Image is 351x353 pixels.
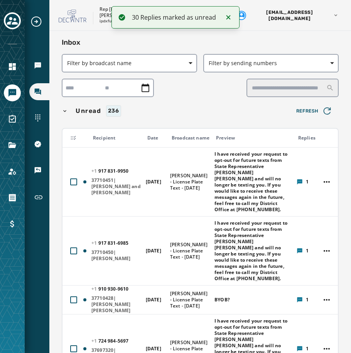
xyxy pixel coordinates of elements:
span: 1 [306,297,309,303]
h2: Inbox [62,37,339,48]
div: Date [147,135,165,141]
div: Replies [298,135,316,141]
span: [DATE] [146,178,161,185]
a: Navigate to Sending Numbers [29,109,49,126]
a: Navigate to 10DLC Registration [29,136,49,153]
div: 236 [106,105,121,117]
span: I have received your request to opt-out for future texts from State Representative [PERSON_NAME] ... [214,151,292,213]
span: Filter by sending numbers [209,59,333,67]
span: 1 [306,346,309,352]
span: 37710451|[PERSON_NAME] and [PERSON_NAME] [91,177,141,196]
span: [DATE] [146,247,161,254]
span: +1 [91,286,98,292]
button: Unread236 [62,105,287,117]
a: Navigate to Broadcasts [29,57,49,74]
span: +1 [91,240,98,246]
span: 1 [306,179,309,185]
button: Expand sub nav menu [30,15,49,28]
button: Toggle account select drawer [4,12,21,29]
a: Navigate to Files [4,137,21,154]
p: ipdxfu94 [100,18,116,24]
button: Refresh [290,103,339,119]
span: 917 831 - 9950 [91,168,128,174]
span: BYOB? [214,297,230,303]
button: Filter by sending numbers [203,54,339,72]
span: [DATE] [146,296,161,303]
div: Preview [216,135,292,141]
span: Refresh [296,106,332,116]
div: Broadcast name [172,135,209,141]
div: Recipient [93,135,141,141]
span: 37710428|[PERSON_NAME] [PERSON_NAME] [91,295,141,314]
span: [PERSON_NAME] - License Plate Text - [DATE] [170,173,209,191]
a: Navigate to Home [4,58,21,75]
a: Navigate to Inbox [29,83,49,100]
span: 910 930 - 9610 [91,286,128,292]
a: Navigate to Surveys [4,111,21,128]
span: Filter by broadcast name [67,59,192,67]
a: Navigate to Billing [4,215,21,232]
span: 724 984 - 5697 [91,338,128,344]
span: [PERSON_NAME] - License Plate Text - [DATE] [170,242,209,260]
span: [PERSON_NAME] - License Plate Text - [DATE] [170,291,209,309]
span: 917 831 - 6985 [91,240,128,246]
a: Navigate to Messaging [4,84,21,101]
span: 1 [306,248,309,254]
span: [DATE] [146,345,161,352]
button: User settings [234,6,342,25]
span: [EMAIL_ADDRESS][DOMAIN_NAME] [249,9,330,22]
a: Navigate to Keywords & Responders [29,162,49,179]
button: Filter by broadcast name [62,54,197,72]
a: Navigate to Short Links [29,188,49,207]
a: Navigate to Account [4,163,21,180]
span: +1 [91,168,98,174]
span: Unread [74,106,103,116]
p: Rep [PERSON_NAME] [PERSON_NAME] [100,6,177,18]
span: +1 [91,338,98,344]
div: 30 Replies marked as unread [132,13,218,22]
a: Navigate to Orders [4,189,21,206]
span: 37710450|[PERSON_NAME] [91,249,141,262]
span: I have received your request to opt-out for future texts from State Representative [PERSON_NAME] ... [214,220,292,282]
